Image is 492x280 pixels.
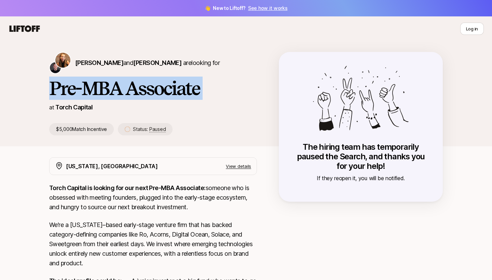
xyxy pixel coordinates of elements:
[55,53,70,68] img: Katie Reiner
[226,163,251,170] p: View details
[460,23,484,35] button: Log in
[292,174,429,183] p: If they reopen it, you will be notified.
[292,142,429,171] p: The hiring team has temporarily paused the Search, and thanks you for your help!
[49,183,257,212] p: someone who is obsessed with meeting founders, plugged into the early-stage ecosystem, and hungry...
[66,162,158,171] p: [US_STATE], [GEOGRAPHIC_DATA]
[49,103,54,112] p: at
[123,59,181,66] span: and
[49,78,257,98] h1: Pre-MBA Associate
[50,62,61,73] img: Christopher Harper
[49,220,257,268] p: We’re a [US_STATE]–based early-stage venture firm that has backed category-defining companies lik...
[75,59,123,66] span: [PERSON_NAME]
[49,123,114,135] p: $5,000 Match Incentive
[133,59,181,66] span: [PERSON_NAME]
[133,125,166,133] p: Status:
[75,58,220,68] p: are looking for
[205,4,288,12] span: 👋 New to Liftoff?
[248,5,288,11] a: See how it works
[55,104,93,111] a: Torch Capital
[149,126,166,132] span: Paused
[49,184,206,191] strong: Torch Capital is looking for our next Pre-MBA Associate:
